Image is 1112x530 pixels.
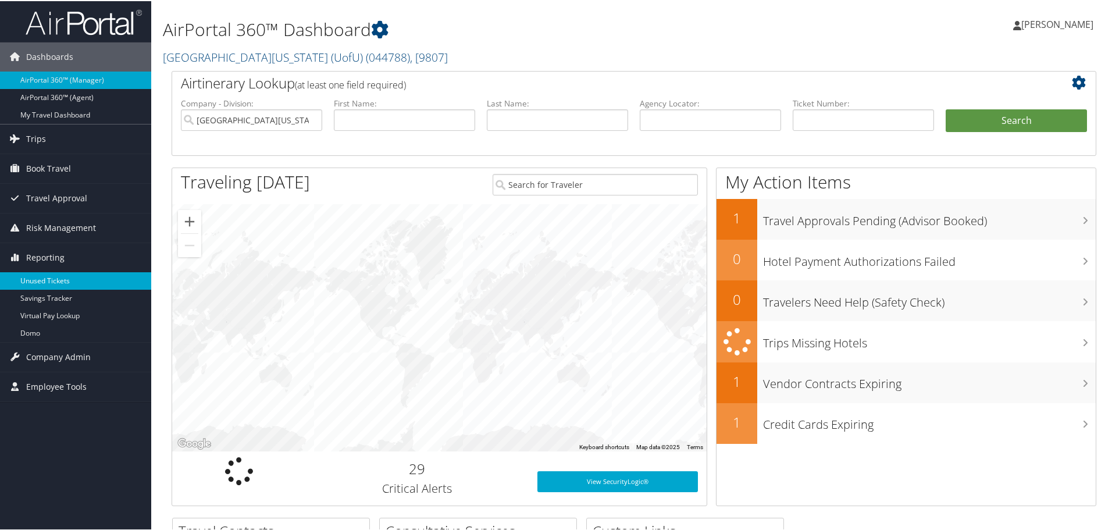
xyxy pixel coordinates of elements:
span: ( 044788 ) [366,48,410,64]
a: [PERSON_NAME] [1013,6,1105,41]
h3: Credit Cards Expiring [763,410,1096,432]
a: 0Travelers Need Help (Safety Check) [717,279,1096,320]
span: , [ 9807 ] [410,48,448,64]
a: Open this area in Google Maps (opens a new window) [175,435,213,450]
label: Agency Locator: [640,97,781,108]
span: Reporting [26,242,65,271]
a: 0Hotel Payment Authorizations Failed [717,239,1096,279]
h3: Vendor Contracts Expiring [763,369,1096,391]
a: View SecurityLogic® [537,470,698,491]
label: Ticket Number: [793,97,934,108]
button: Zoom in [178,209,201,232]
a: [GEOGRAPHIC_DATA][US_STATE] (UofU) [163,48,448,64]
h2: 1 [717,411,757,431]
button: Search [946,108,1087,131]
span: Travel Approval [26,183,87,212]
span: Map data ©2025 [636,443,680,449]
span: Dashboards [26,41,73,70]
span: Trips [26,123,46,152]
a: 1Travel Approvals Pending (Advisor Booked) [717,198,1096,239]
label: Last Name: [487,97,628,108]
h3: Critical Alerts [315,479,520,496]
a: Terms (opens in new tab) [687,443,703,449]
button: Keyboard shortcuts [579,442,629,450]
h3: Travel Approvals Pending (Advisor Booked) [763,206,1096,228]
h2: 0 [717,289,757,308]
span: Company Admin [26,342,91,371]
img: Google [175,435,213,450]
h3: Trips Missing Hotels [763,328,1096,350]
a: 1Credit Cards Expiring [717,402,1096,443]
h1: My Action Items [717,169,1096,193]
h3: Hotel Payment Authorizations Failed [763,247,1096,269]
span: (at least one field required) [295,77,406,90]
h2: 0 [717,248,757,268]
h2: 1 [717,371,757,390]
button: Zoom out [178,233,201,256]
h2: 1 [717,207,757,227]
span: Book Travel [26,153,71,182]
h1: AirPortal 360™ Dashboard [163,16,791,41]
label: Company - Division: [181,97,322,108]
a: Trips Missing Hotels [717,320,1096,361]
input: Search for Traveler [493,173,698,194]
h3: Travelers Need Help (Safety Check) [763,287,1096,310]
span: [PERSON_NAME] [1021,17,1093,30]
span: Employee Tools [26,371,87,400]
h2: Airtinerary Lookup [181,72,1010,92]
label: First Name: [334,97,475,108]
h2: 29 [315,458,520,478]
span: Risk Management [26,212,96,241]
img: airportal-logo.png [26,8,142,35]
h1: Traveling [DATE] [181,169,310,193]
a: 1Vendor Contracts Expiring [717,361,1096,402]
